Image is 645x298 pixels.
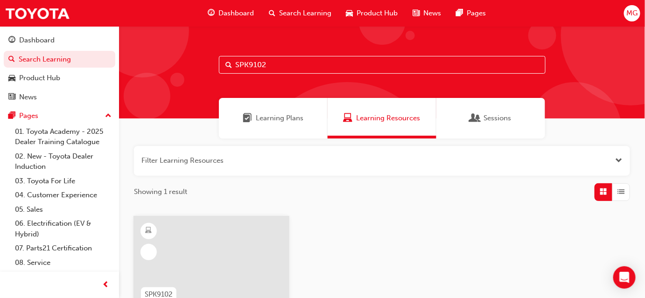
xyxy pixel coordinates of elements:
[11,202,115,217] a: 05. Sales
[5,3,70,24] img: Trak
[261,4,339,23] a: search-iconSearch Learning
[357,8,398,19] span: Product Hub
[4,107,115,125] button: Pages
[269,7,275,19] span: search-icon
[339,4,406,23] a: car-iconProduct Hub
[4,32,115,49] a: Dashboard
[624,5,640,21] button: MG
[616,155,623,166] button: Open the filter
[103,279,110,291] span: prev-icon
[11,270,115,284] a: 09. Technical Training
[357,113,421,124] span: Learning Resources
[11,125,115,149] a: 01. Toyota Academy - 2025 Dealer Training Catalogue
[424,8,442,19] span: News
[8,112,15,120] span: pages-icon
[19,92,37,103] div: News
[105,110,112,122] span: up-icon
[484,113,511,124] span: Sessions
[456,7,463,19] span: pages-icon
[467,8,486,19] span: Pages
[19,35,55,46] div: Dashboard
[406,4,449,23] a: news-iconNews
[328,98,436,139] a: Learning ResourcesLearning Resources
[413,7,420,19] span: news-icon
[470,113,480,124] span: Sessions
[344,113,353,124] span: Learning Resources
[8,55,15,64] span: search-icon
[218,8,254,19] span: Dashboard
[8,36,15,45] span: guage-icon
[436,98,545,139] a: SessionsSessions
[219,56,546,74] input: Search...
[226,60,232,70] span: Search
[19,73,60,83] div: Product Hub
[200,4,261,23] a: guage-iconDashboard
[146,225,152,237] span: learningResourceType_ELEARNING-icon
[208,7,215,19] span: guage-icon
[8,74,15,83] span: car-icon
[11,216,115,241] a: 06. Electrification (EV & Hybrid)
[613,266,636,289] div: Open Intercom Messenger
[11,256,115,270] a: 08. Service
[4,89,115,106] a: News
[279,8,331,19] span: Search Learning
[11,149,115,174] a: 02. New - Toyota Dealer Induction
[4,51,115,68] a: Search Learning
[19,111,38,121] div: Pages
[219,98,328,139] a: Learning PlansLearning Plans
[256,113,303,124] span: Learning Plans
[626,8,638,19] span: MG
[346,7,353,19] span: car-icon
[11,241,115,256] a: 07. Parts21 Certification
[4,69,115,87] a: Product Hub
[134,187,187,197] span: Showing 1 result
[618,187,625,197] span: List
[11,188,115,202] a: 04. Customer Experience
[11,174,115,188] a: 03. Toyota For Life
[449,4,494,23] a: pages-iconPages
[4,30,115,107] button: DashboardSearch LearningProduct HubNews
[8,93,15,102] span: news-icon
[243,113,252,124] span: Learning Plans
[600,187,607,197] span: Grid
